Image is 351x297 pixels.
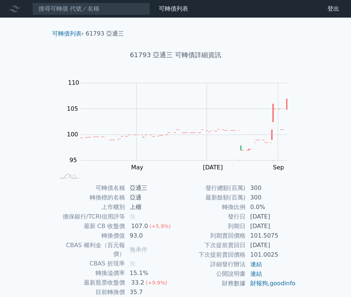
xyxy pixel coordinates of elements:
td: 300 [246,183,296,193]
td: 下次提前賣回日 [176,241,246,250]
span: 無承作 [130,246,147,253]
td: [DATE] [246,221,296,231]
tspan: 100 [67,131,78,138]
td: 轉換標的名稱 [55,193,125,202]
td: 轉換比例 [176,202,246,212]
li: › [52,29,84,38]
td: 上市櫃別 [55,202,125,212]
td: 可轉債名稱 [55,183,125,193]
tspan: [DATE] [203,164,223,171]
td: 到期日 [176,221,246,231]
td: 目前轉換價 [55,287,125,297]
td: 亞通三 [125,183,176,193]
td: 發行日 [176,212,246,221]
td: 擔保銀行/TCRI信用評等 [55,212,125,221]
td: [DATE] [246,241,296,250]
td: 上櫃 [125,202,176,212]
a: 連結 [250,261,262,268]
g: Chart [63,79,298,171]
tspan: 105 [67,105,78,112]
td: 0.0% [246,202,296,212]
td: 93.0 [125,231,176,241]
td: 財務數據 [176,279,246,288]
td: 發行總額(百萬) [176,183,246,193]
span: (+9.9%) [146,280,167,286]
td: 101.0025 [246,250,296,260]
g: Series [80,99,287,160]
td: 300 [246,193,296,202]
td: CBAS 權利金（百元報價） [55,241,125,259]
td: 最新 CB 收盤價 [55,221,125,231]
tspan: Sep [273,164,284,171]
td: [DATE] [246,212,296,221]
span: (+5.9%) [150,223,171,229]
td: 35.7 [125,287,176,297]
tspan: 110 [68,79,79,86]
li: 61793 亞通三 [86,29,124,38]
td: 101.5075 [246,231,296,241]
td: 到期賣回價格 [176,231,246,241]
span: 無 [130,260,136,267]
div: 33.2 [130,278,146,287]
td: 轉換溢價率 [55,268,125,278]
tspan: 95 [69,157,77,164]
div: 107.0 [130,222,150,231]
a: 登出 [322,3,345,15]
input: 搜尋可轉債 代號／名稱 [32,3,150,15]
tspan: May [131,164,143,171]
a: 財報狗 [250,280,268,287]
td: 轉換價值 [55,231,125,241]
span: 無 [130,213,136,220]
a: goodinfo [270,280,296,287]
a: 連結 [250,270,262,277]
a: 可轉債列表 [52,30,82,37]
td: , [246,279,296,288]
h1: 61793 亞通三 可轉債詳細資訊 [46,50,305,60]
td: CBAS 折現率 [55,259,125,268]
td: 公開說明書 [176,269,246,279]
td: 15.1% [125,268,176,278]
td: 詳細發行辦法 [176,260,246,269]
td: 最新股票收盤價 [55,278,125,287]
td: 下次提前賣回價格 [176,250,246,260]
td: 最新餘額(百萬) [176,193,246,202]
td: 亞通 [125,193,176,202]
a: 可轉債列表 [159,5,188,12]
